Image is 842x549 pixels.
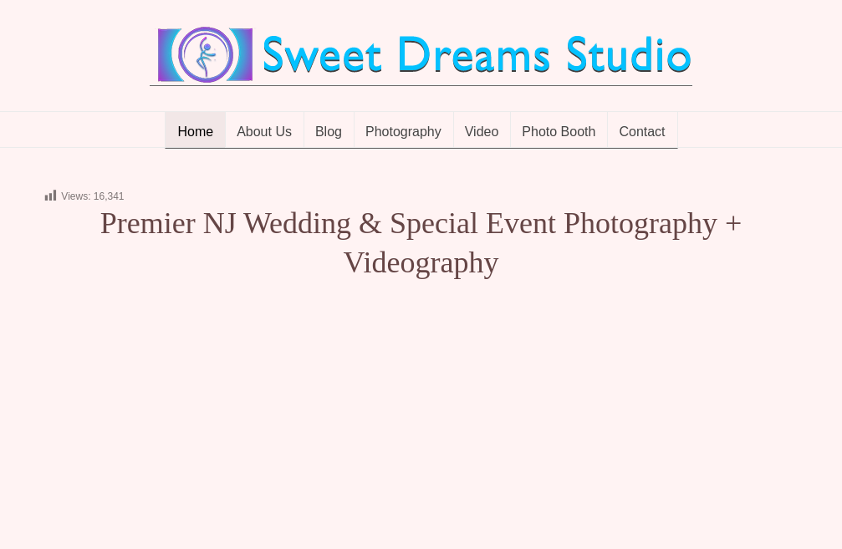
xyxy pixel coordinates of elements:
[61,191,90,202] span: Views:
[354,112,454,149] a: Photography
[94,191,125,202] span: 16,341
[522,125,595,141] span: Photo Booth
[510,112,608,149] a: Photo Booth
[237,125,292,141] span: About Us
[304,112,355,149] a: Blog
[607,112,677,149] a: Contact
[177,125,213,141] span: Home
[315,125,342,141] span: Blog
[453,112,512,149] a: Video
[365,125,441,141] span: Photography
[150,25,692,85] img: Best Wedding Event Photography Photo Booth Videography NJ NY
[100,206,742,279] span: Premier NJ Wedding & Special Event Photography + Videography
[465,125,499,141] span: Video
[225,112,304,149] a: About Us
[619,125,665,141] span: Contact
[165,112,226,149] a: Home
